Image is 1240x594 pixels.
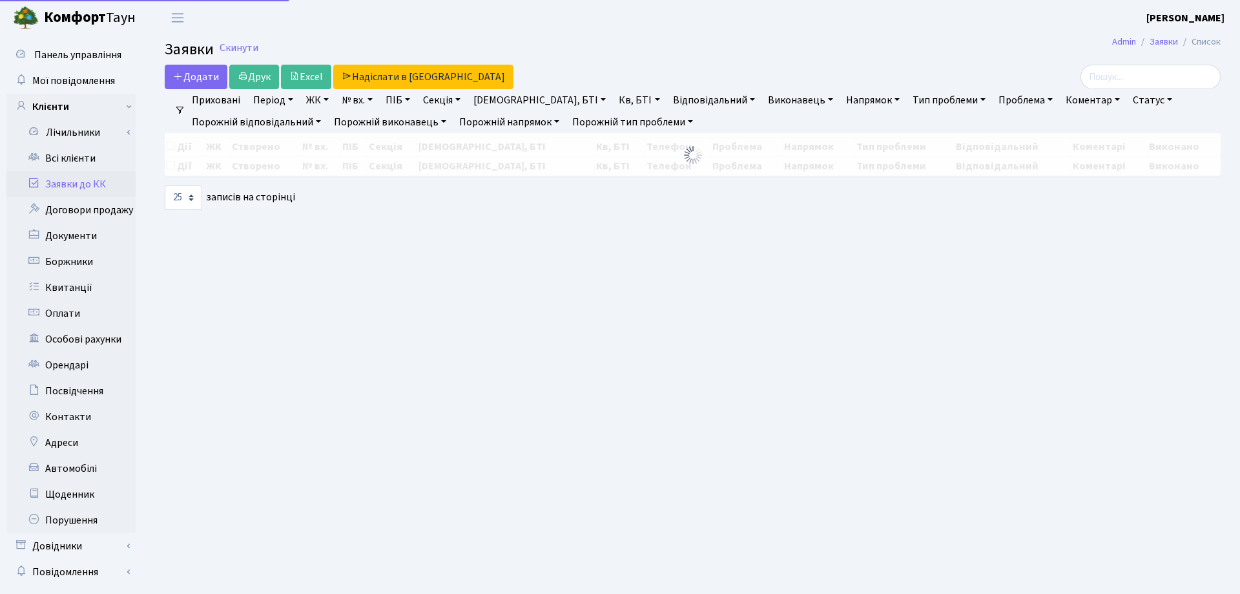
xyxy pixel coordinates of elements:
span: Таун [44,7,136,29]
span: Заявки [165,38,214,61]
a: Адреси [6,430,136,456]
a: Оплати [6,301,136,326]
a: Контакти [6,404,136,430]
a: ЖК [301,89,334,111]
b: Комфорт [44,7,106,28]
label: записів на сторінці [165,186,295,210]
a: Квитанції [6,275,136,301]
button: Переключити навігацію [161,7,194,28]
a: Напрямок [841,89,905,111]
a: Боржники [6,249,136,275]
b: [PERSON_NAME] [1146,11,1224,25]
a: Період [248,89,298,111]
a: Мої повідомлення [6,68,136,94]
a: Договори продажу [6,197,136,223]
a: Посвідчення [6,378,136,404]
a: Друк [229,65,279,89]
a: Excel [281,65,331,89]
input: Пошук... [1080,65,1221,89]
a: Проблема [993,89,1058,111]
a: Додати [165,65,227,89]
a: Клієнти [6,94,136,120]
a: Заявки [1150,35,1178,48]
a: Порожній відповідальний [187,111,326,133]
a: Щоденник [6,482,136,507]
a: Кв, БТІ [614,89,665,111]
a: Коментар [1060,89,1125,111]
a: Скинути [220,42,258,54]
a: № вх. [336,89,378,111]
a: Відповідальний [668,89,760,111]
a: Тип проблеми [907,89,991,111]
span: Додати [173,70,219,84]
span: Мої повідомлення [32,74,115,88]
span: Панель управління [34,48,121,62]
a: Порожній напрямок [454,111,564,133]
a: Секція [418,89,466,111]
a: Надіслати в [GEOGRAPHIC_DATA] [333,65,513,89]
nav: breadcrumb [1093,28,1240,56]
a: Орендарі [6,352,136,378]
img: Обробка... [683,145,703,165]
a: [DEMOGRAPHIC_DATA], БТІ [468,89,611,111]
a: Всі клієнти [6,145,136,171]
select: записів на сторінці [165,186,202,210]
a: Порушення [6,507,136,533]
a: Документи [6,223,136,249]
a: Повідомлення [6,559,136,585]
a: Лічильники [15,120,136,145]
li: Список [1178,35,1221,49]
a: Заявки до КК [6,171,136,197]
a: Виконавець [763,89,838,111]
a: Приховані [187,89,245,111]
a: Статус [1128,89,1177,111]
a: Довідники [6,533,136,559]
a: Панель управління [6,42,136,68]
img: logo.png [13,5,39,31]
a: Admin [1112,35,1136,48]
a: Порожній тип проблеми [567,111,698,133]
a: [PERSON_NAME] [1146,10,1224,26]
a: Особові рахунки [6,326,136,352]
a: Порожній виконавець [329,111,451,133]
a: Автомобілі [6,456,136,482]
a: ПІБ [380,89,415,111]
